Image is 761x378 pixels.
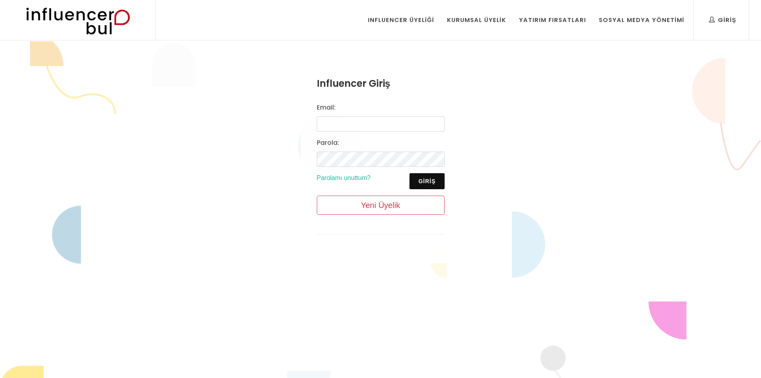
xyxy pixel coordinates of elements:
h3: Influencer Giriş [317,76,445,91]
a: Yeni Üyelik [317,196,445,215]
div: Influencer Üyeliği [368,16,434,24]
button: Giriş [409,173,444,189]
a: Parolamı unuttum? [317,174,371,181]
div: Kurumsal Üyelik [447,16,506,24]
div: Yatırım Fırsatları [519,16,586,24]
div: Sosyal Medya Yönetimi [599,16,684,24]
label: Parola: [317,138,339,148]
label: Email: [317,103,336,112]
div: Giriş [709,16,736,24]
